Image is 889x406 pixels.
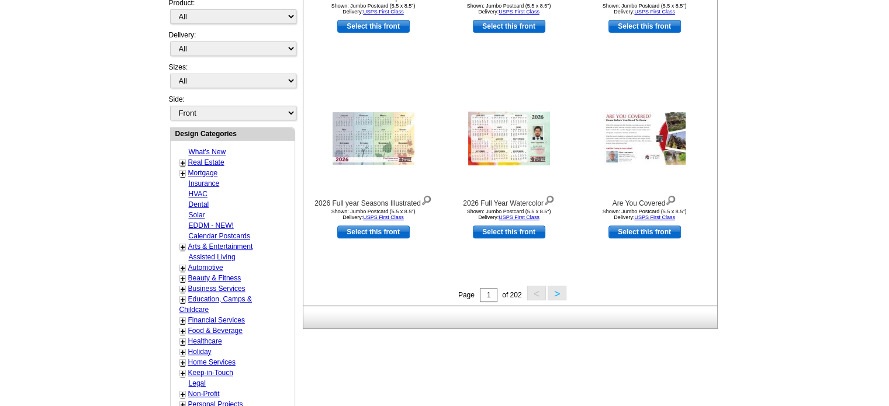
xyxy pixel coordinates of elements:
a: + [181,263,185,273]
a: + [181,284,185,294]
a: Business Services [188,284,245,293]
a: Assisted Living [189,253,236,261]
div: Sizes: [169,62,295,94]
a: + [181,169,185,178]
a: + [181,274,185,283]
a: Automotive [188,263,223,272]
a: Financial Services [188,316,245,324]
a: USPS First Class [363,9,404,15]
a: USPS First Class [363,214,404,220]
a: Food & Beverage [188,327,243,335]
div: 2026 Full year Seasons Illustrated [309,193,438,209]
a: USPS First Class [634,9,675,15]
a: Solar [189,211,205,219]
a: Real Estate [188,158,224,166]
a: Home Services [188,358,236,366]
div: Shown: Jumbo Postcard (5.5 x 8.5") Delivery: [309,3,438,15]
a: Insurance [189,179,220,188]
div: Shown: Jumbo Postcard (5.5 x 8.5") Delivery: [309,209,438,220]
a: Arts & Entertainment [188,242,253,251]
a: EDDM - NEW! [189,221,234,230]
a: Calendar Postcards [189,232,250,240]
div: Shown: Jumbo Postcard (5.5 x 8.5") Delivery: [445,3,573,15]
button: > [548,286,566,300]
a: Holiday [188,348,212,356]
a: + [181,316,185,325]
iframe: LiveChat chat widget [655,134,889,406]
img: 2026 Full year Seasons Illustrated [333,112,414,165]
span: of 202 [502,291,521,299]
a: use this design [608,20,681,33]
button: < [527,286,546,300]
a: Non-Profit [188,390,220,398]
div: Side: [169,94,295,122]
img: view design details [544,193,555,206]
a: + [181,390,185,399]
a: + [181,369,185,378]
a: use this design [337,225,410,238]
div: 2026 Full Year Watercolor [445,193,573,209]
a: Dental [189,200,209,209]
a: USPS First Class [499,214,539,220]
div: Are You Covered [580,193,709,209]
a: + [181,337,185,346]
a: + [181,327,185,336]
a: Mortgage [188,169,218,177]
a: use this design [473,20,545,33]
a: What's New [189,148,226,156]
img: 2026 Full Year Watercolor [468,112,550,165]
div: Design Categories [171,128,295,139]
a: use this design [608,225,681,238]
a: Keep-in-Touch [188,369,233,377]
div: Delivery: [169,30,295,62]
img: Are You Covered [604,112,686,165]
a: HVAC [189,190,207,198]
div: Shown: Jumbo Postcard (5.5 x 8.5") Delivery: [580,209,709,220]
a: + [181,358,185,367]
a: USPS First Class [499,9,539,15]
img: view design details [421,193,432,206]
a: Legal [189,379,206,387]
div: Shown: Jumbo Postcard (5.5 x 8.5") Delivery: [580,3,709,15]
a: + [181,348,185,357]
a: + [181,242,185,252]
span: Page [458,291,475,299]
a: use this design [337,20,410,33]
a: use this design [473,225,545,238]
a: Healthcare [188,337,222,345]
a: USPS First Class [634,214,675,220]
a: Education, Camps & Childcare [179,295,252,314]
a: + [181,158,185,168]
div: Shown: Jumbo Postcard (5.5 x 8.5") Delivery: [445,209,573,220]
a: Beauty & Fitness [188,274,241,282]
a: + [181,295,185,304]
